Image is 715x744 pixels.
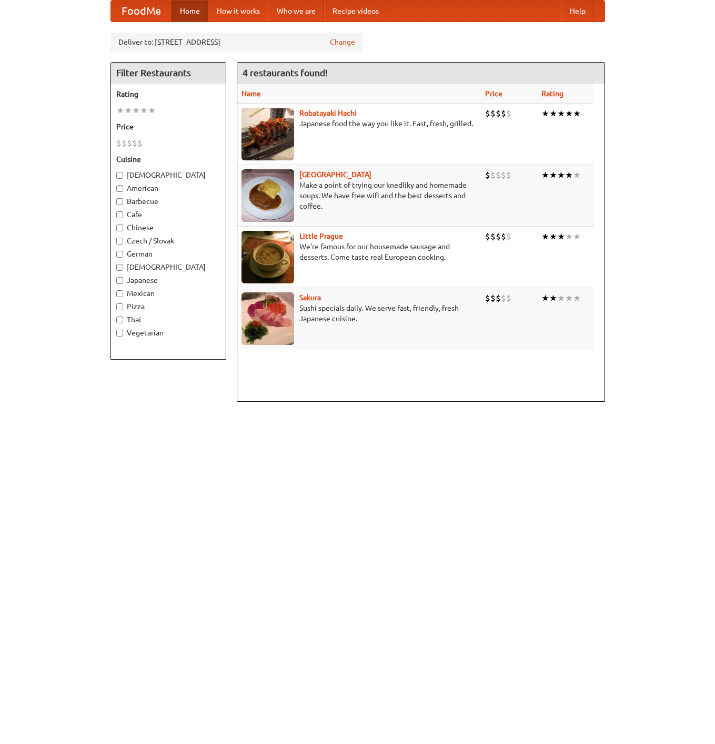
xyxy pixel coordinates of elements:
[490,231,496,242] li: $
[116,317,123,323] input: Thai
[330,37,355,47] a: Change
[208,1,268,22] a: How it works
[241,241,477,262] p: We're famous for our housemade sausage and desserts. Come taste real European cooking.
[116,262,220,272] label: [DEMOGRAPHIC_DATA]
[116,251,123,258] input: German
[490,292,496,304] li: $
[116,301,220,312] label: Pizza
[116,183,220,193] label: American
[501,231,506,242] li: $
[299,293,321,302] a: Sakura
[116,172,123,179] input: [DEMOGRAPHIC_DATA]
[573,108,581,119] li: ★
[116,264,123,271] input: [DEMOGRAPHIC_DATA]
[116,225,123,231] input: Chinese
[573,169,581,181] li: ★
[506,169,511,181] li: $
[116,238,123,244] input: Czech / Slovak
[501,169,506,181] li: $
[132,137,137,149] li: $
[299,170,371,179] a: [GEOGRAPHIC_DATA]
[496,169,501,181] li: $
[116,154,220,165] h5: Cuisine
[485,292,490,304] li: $
[132,105,140,116] li: ★
[501,292,506,304] li: $
[299,109,357,117] a: Robatayaki Hachi
[127,137,132,149] li: $
[116,303,123,310] input: Pizza
[557,108,565,119] li: ★
[241,118,477,129] p: Japanese food the way you like it. Fast, fresh, grilled.
[116,236,220,246] label: Czech / Slovak
[506,231,511,242] li: $
[549,108,557,119] li: ★
[565,108,573,119] li: ★
[549,231,557,242] li: ★
[116,185,123,192] input: American
[241,89,261,98] a: Name
[485,169,490,181] li: $
[241,231,294,283] img: littleprague.jpg
[565,231,573,242] li: ★
[565,169,573,181] li: ★
[116,290,123,297] input: Mexican
[241,108,294,160] img: robatayaki.jpg
[557,231,565,242] li: ★
[541,231,549,242] li: ★
[116,314,220,325] label: Thai
[241,292,294,345] img: sakura.jpg
[116,209,220,220] label: Cafe
[116,121,220,132] h5: Price
[573,231,581,242] li: ★
[541,169,549,181] li: ★
[116,330,123,337] input: Vegetarian
[490,108,496,119] li: $
[541,89,563,98] a: Rating
[541,292,549,304] li: ★
[116,198,123,205] input: Barbecue
[506,292,511,304] li: $
[116,249,220,259] label: German
[124,105,132,116] li: ★
[299,232,343,240] a: Little Prague
[116,105,124,116] li: ★
[116,277,123,284] input: Japanese
[496,292,501,304] li: $
[111,63,226,84] h4: Filter Restaurants
[140,105,148,116] li: ★
[243,68,328,78] ng-pluralize: 4 restaurants found!
[561,1,594,22] a: Help
[110,33,363,52] div: Deliver to: [STREET_ADDRESS]
[268,1,324,22] a: Who we are
[496,231,501,242] li: $
[549,292,557,304] li: ★
[549,169,557,181] li: ★
[116,196,220,207] label: Barbecue
[122,137,127,149] li: $
[148,105,156,116] li: ★
[490,169,496,181] li: $
[485,89,502,98] a: Price
[557,169,565,181] li: ★
[241,169,294,222] img: czechpoint.jpg
[541,108,549,119] li: ★
[137,137,143,149] li: $
[485,108,490,119] li: $
[116,222,220,233] label: Chinese
[116,137,122,149] li: $
[111,1,172,22] a: FoodMe
[116,170,220,180] label: [DEMOGRAPHIC_DATA]
[116,89,220,99] h5: Rating
[565,292,573,304] li: ★
[241,303,477,324] p: Sushi specials daily. We serve fast, friendly, fresh Japanese cuisine.
[116,211,123,218] input: Cafe
[172,1,208,22] a: Home
[557,292,565,304] li: ★
[116,328,220,338] label: Vegetarian
[485,231,490,242] li: $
